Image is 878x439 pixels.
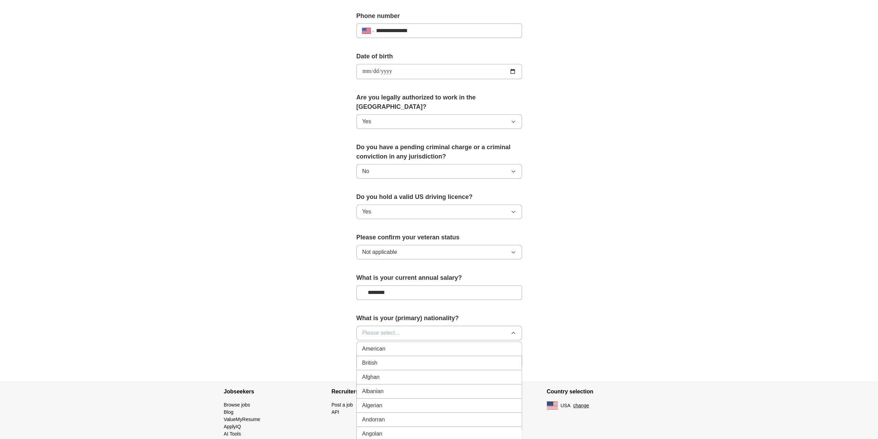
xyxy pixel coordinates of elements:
[356,52,522,61] label: Date of birth
[362,329,400,337] span: Please select...
[356,204,522,219] button: Yes
[356,11,522,21] label: Phone number
[224,417,260,422] a: ValueMyResume
[356,273,522,283] label: What is your current annual salary?
[356,326,522,340] button: Please select...
[547,401,558,410] img: US flag
[224,409,234,415] a: Blog
[332,409,339,415] a: API
[362,248,397,256] span: Not applicable
[561,402,571,409] span: USA
[362,117,371,126] span: Yes
[356,314,522,323] label: What is your (primary) nationality?
[362,373,380,381] span: Afghan
[224,424,241,429] a: ApplyIQ
[224,402,250,408] a: Browse jobs
[362,401,383,410] span: Algerian
[362,430,383,438] span: Angolan
[356,192,522,202] label: Do you hold a valid US driving licence?
[356,93,522,112] label: Are you legally authorized to work in the [GEOGRAPHIC_DATA]?
[547,382,654,401] h4: Country selection
[362,387,384,395] span: Albanian
[573,402,589,409] button: change
[356,164,522,179] button: No
[356,233,522,242] label: Please confirm your veteran status
[332,402,353,408] a: Post a job
[356,114,522,129] button: Yes
[362,167,369,175] span: No
[362,208,371,216] span: Yes
[224,431,241,437] a: AI Tools
[362,345,386,353] span: American
[362,416,385,424] span: Andorran
[356,245,522,259] button: Not applicable
[356,143,522,161] label: Do you have a pending criminal charge or a criminal conviction in any jurisdiction?
[362,359,377,367] span: British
